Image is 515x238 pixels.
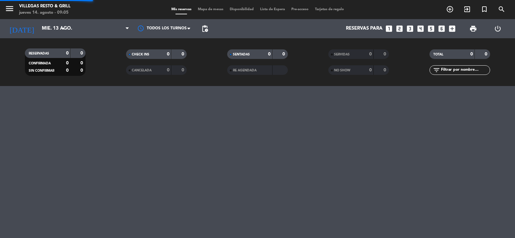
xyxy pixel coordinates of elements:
i: looks_5 [427,25,435,33]
button: menu [5,4,14,16]
span: Mis reservas [168,8,195,11]
span: SENTADAS [233,53,250,56]
i: arrow_drop_down [59,25,67,32]
span: Pre-acceso [288,8,312,11]
span: Mapa de mesas [195,8,227,11]
i: looks_4 [416,25,425,33]
span: Lista de Espera [257,8,288,11]
strong: 0 [485,52,489,56]
div: Villegas Resto & Grill [19,3,71,10]
i: looks_6 [437,25,446,33]
strong: 0 [167,68,169,72]
strong: 0 [182,68,185,72]
i: menu [5,4,14,13]
i: add_box [448,25,456,33]
span: Tarjetas de regalo [312,8,347,11]
strong: 0 [282,52,286,56]
strong: 0 [80,51,84,55]
i: power_settings_new [494,25,502,32]
i: search [498,5,505,13]
i: looks_3 [406,25,414,33]
i: [DATE] [5,22,39,36]
span: CHECK INS [132,53,149,56]
span: Reservas para [346,26,383,32]
i: exit_to_app [463,5,471,13]
div: LOG OUT [486,19,511,38]
strong: 0 [80,68,84,73]
span: TOTAL [433,53,443,56]
span: CONFIRMADA [29,62,51,65]
strong: 0 [384,68,387,72]
span: pending_actions [201,25,209,32]
strong: 0 [369,68,372,72]
input: Filtrar por nombre... [440,67,490,74]
span: SIN CONFIRMAR [29,69,54,72]
strong: 0 [384,52,387,56]
i: looks_two [395,25,404,33]
strong: 0 [66,51,69,55]
span: RESERVADAS [29,52,49,55]
span: SERVIDAS [334,53,350,56]
span: print [469,25,477,32]
span: Disponibilidad [227,8,257,11]
strong: 0 [369,52,372,56]
strong: 0 [470,52,473,56]
i: looks_one [385,25,393,33]
strong: 0 [167,52,169,56]
strong: 0 [66,68,69,73]
i: add_circle_outline [446,5,454,13]
i: turned_in_not [481,5,488,13]
strong: 0 [66,61,69,65]
span: NO SHOW [334,69,350,72]
i: filter_list [433,66,440,74]
strong: 0 [80,61,84,65]
strong: 0 [182,52,185,56]
div: jueves 14. agosto - 09:05 [19,10,71,16]
span: RE AGENDADA [233,69,257,72]
strong: 0 [268,52,271,56]
span: CANCELADA [132,69,152,72]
